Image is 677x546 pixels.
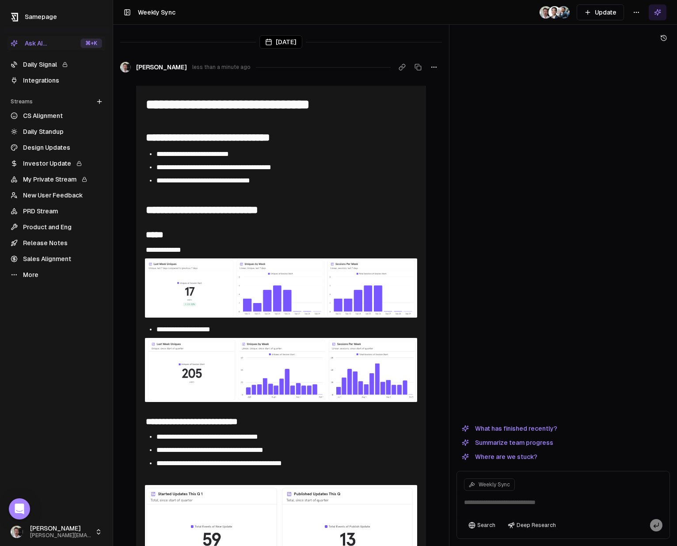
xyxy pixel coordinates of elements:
a: My Private Stream [7,172,106,186]
a: Investor Update [7,156,106,171]
a: Daily Standup [7,125,106,139]
div: Open Intercom Messenger [9,498,30,519]
a: More [7,268,106,282]
button: What has finished recently? [456,423,563,434]
span: [PERSON_NAME][EMAIL_ADDRESS] [30,532,91,539]
a: CS Alignment [7,109,106,123]
div: Streams [7,95,106,109]
a: PRD Stream [7,204,106,218]
button: Update [577,4,624,20]
img: 2025-09-29_10-47-26.png [145,258,417,318]
button: Summarize team progress [456,437,559,448]
span: Weekly Sync [479,481,510,488]
span: [PERSON_NAME] [30,525,91,533]
a: Release Notes [7,236,106,250]
div: [DATE] [259,35,302,49]
a: New User Feedback [7,188,106,202]
button: Deep Research [503,519,560,531]
a: Daily Signal [7,57,106,72]
img: 1695405595226.jpeg [557,6,570,19]
span: less than a minute ago [192,64,251,71]
a: Product and Eng [7,220,106,234]
button: Where are we stuck? [456,451,543,462]
span: Samepage [25,13,57,20]
img: _image [548,6,561,19]
a: Integrations [7,73,106,87]
span: Weekly Sync [138,9,175,16]
button: Ask AI...⌘+K [7,36,106,50]
button: Search [464,519,500,531]
img: _image [11,526,23,538]
button: [PERSON_NAME][PERSON_NAME][EMAIL_ADDRESS] [7,521,106,542]
a: Design Updates [7,140,106,155]
div: ⌘ +K [80,38,102,48]
div: Ask AI... [11,39,47,48]
a: Sales Alignment [7,252,106,266]
img: 2025-09-29_10-55-08.png [145,338,417,402]
img: _image [540,6,552,19]
span: [PERSON_NAME] [136,63,187,72]
img: _image [120,62,131,72]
